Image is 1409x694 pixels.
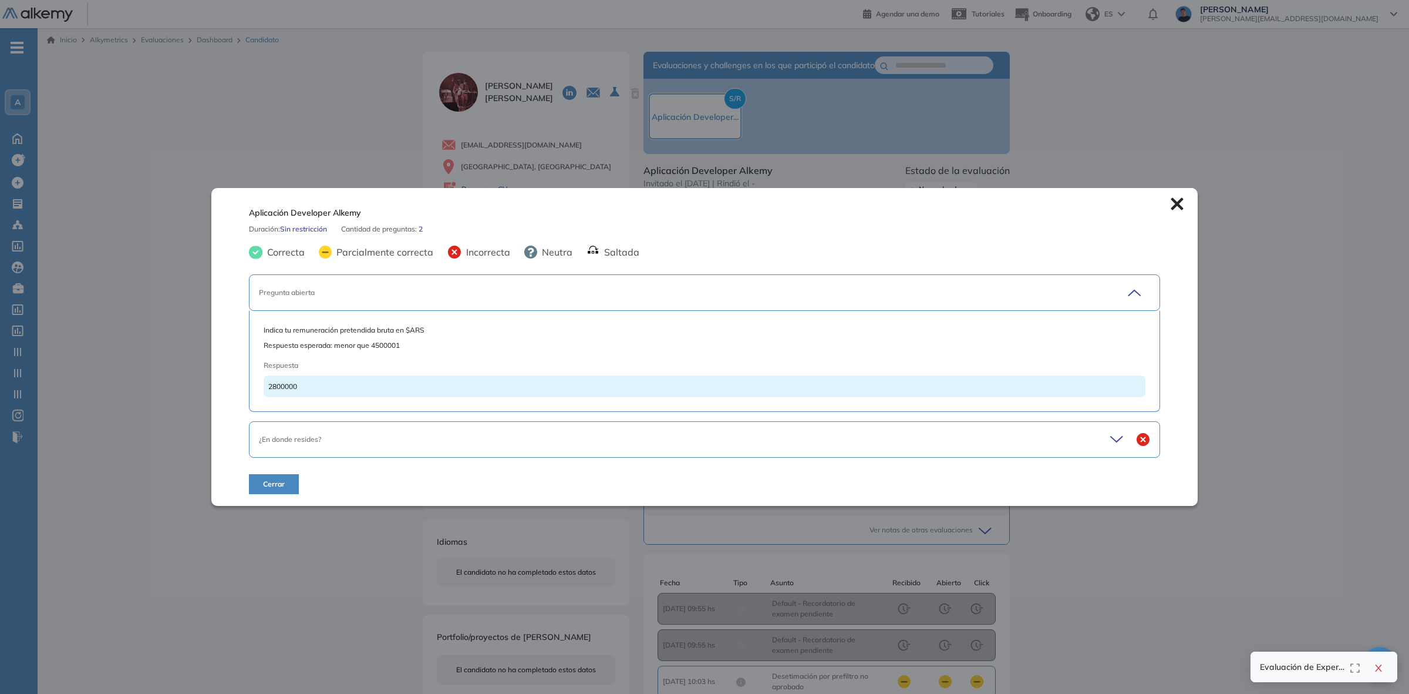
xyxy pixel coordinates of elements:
[332,245,433,259] span: Parcialmente correcta
[264,325,1145,336] span: Indica tu remuneración pretendida bruta en $ARS
[264,340,1145,351] span: Respuesta esperada: menor que 4500001
[341,224,419,234] span: Cantidad de preguntas:
[419,224,423,234] span: 2
[268,382,297,391] span: 2800000
[263,479,285,490] span: Cerrar
[262,245,305,259] span: Correcta
[1346,659,1364,675] button: expand
[1374,663,1383,673] span: close
[259,435,321,444] span: ¿En donde resides?
[249,474,299,494] button: Cerrar
[537,245,572,259] span: Neutra
[1350,663,1360,673] span: expand
[249,224,280,234] span: Duración :
[264,360,1057,371] span: Respuesta
[280,224,327,234] span: Sin restricción
[599,245,639,259] span: Saltada
[249,207,361,219] span: Aplicación Developer Alkemy
[461,245,510,259] span: Incorrecta
[1369,659,1388,675] button: close
[259,287,1061,298] div: Pregunta abierta
[1260,662,1346,672] h4: Evaluación de Experiencia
